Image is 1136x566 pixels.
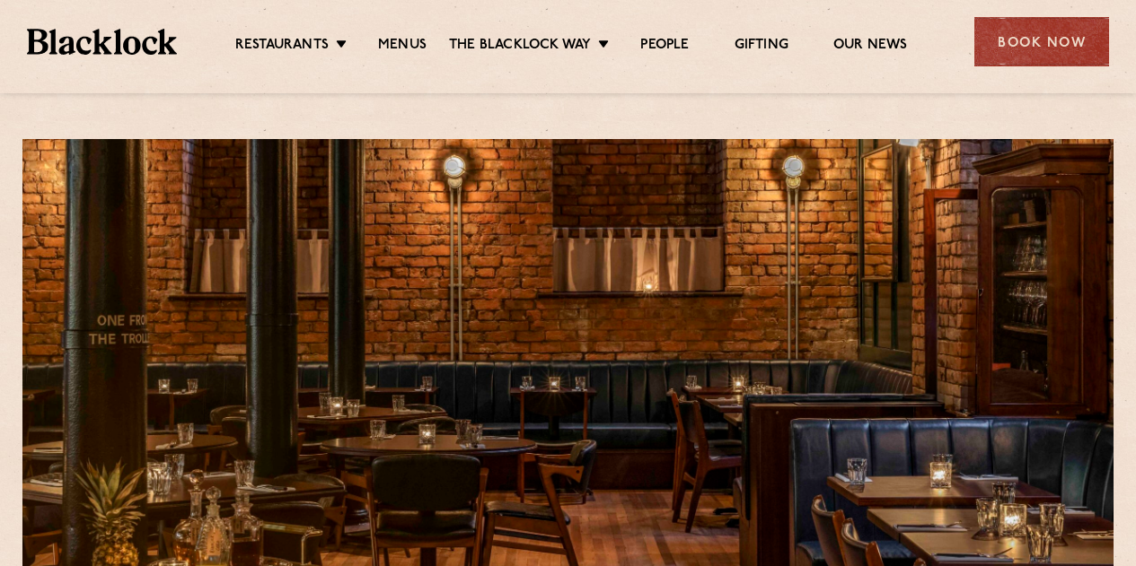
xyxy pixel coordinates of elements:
[235,37,329,57] a: Restaurants
[974,17,1109,66] div: Book Now
[378,37,427,57] a: Menus
[449,37,591,57] a: The Blacklock Way
[735,37,788,57] a: Gifting
[833,37,908,57] a: Our News
[27,29,177,54] img: BL_Textured_Logo-footer-cropped.svg
[640,37,689,57] a: People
